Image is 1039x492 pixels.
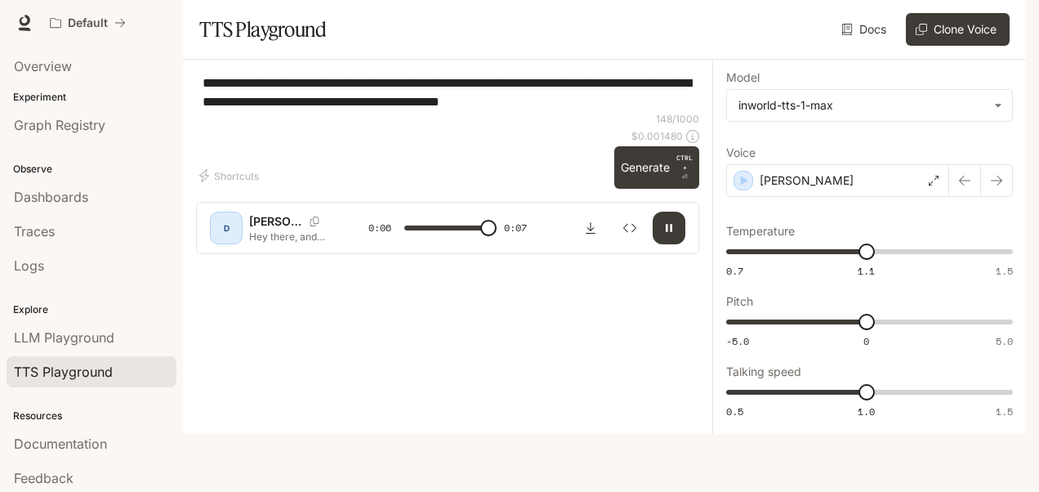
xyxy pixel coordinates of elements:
p: Talking speed [726,366,801,378]
span: -5.0 [726,334,749,348]
div: inworld-tts-1-max [738,97,986,114]
span: 1.5 [996,405,1013,418]
p: Temperature [726,226,795,237]
span: 1.5 [996,264,1013,278]
span: 0.5 [726,405,743,418]
p: CTRL + [676,153,693,172]
button: Copy Voice ID [303,217,326,226]
span: 1.0 [858,405,875,418]
span: 0.7 [726,264,743,278]
span: 0 [863,334,869,348]
span: 0:07 [504,220,527,236]
button: Download audio [574,212,607,244]
span: 1.1 [858,264,875,278]
p: [PERSON_NAME] [249,213,303,230]
p: Voice [726,147,756,159]
p: ⏎ [676,153,693,182]
button: Shortcuts [196,163,265,189]
div: inworld-tts-1-max [727,90,1012,121]
p: Hey there, and welcome back to the show! We've got a fascinating episode lined up [DATE], includi... [249,230,329,244]
p: Pitch [726,296,753,307]
button: GenerateCTRL +⏎ [614,146,699,189]
div: D [213,215,239,241]
p: [PERSON_NAME] [760,172,854,189]
p: Default [68,16,108,30]
p: $ 0.001480 [631,129,683,143]
h1: TTS Playground [199,13,326,46]
button: Clone Voice [906,13,1010,46]
p: 148 / 1000 [656,112,699,126]
button: Inspect [613,212,646,244]
button: All workspaces [42,7,133,39]
span: 5.0 [996,334,1013,348]
a: Docs [838,13,893,46]
span: 0:06 [368,220,391,236]
p: Model [726,72,760,83]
